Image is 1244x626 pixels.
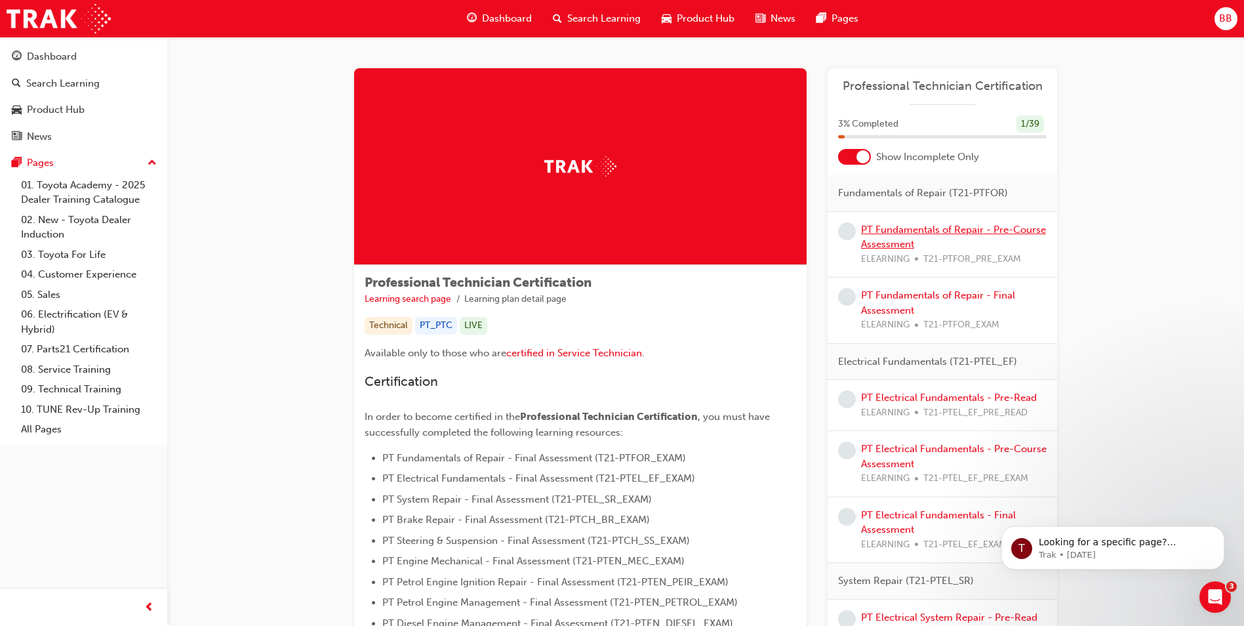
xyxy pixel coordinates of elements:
span: Pages [832,11,858,26]
a: 08. Service Training [16,360,162,380]
span: PT Steering & Suspension - Final Assessment (T21-PTCH_SS_EXAM) [382,535,690,547]
a: 05. Sales [16,285,162,305]
span: In order to become certified in the [365,411,520,423]
span: News [771,11,795,26]
div: Search Learning [26,76,100,91]
span: PT Engine Mechanical - Final Assessment (T21-PTEN_MEC_EXAM) [382,555,685,567]
a: PT Electrical Fundamentals - Final Assessment [861,509,1016,536]
a: 10. TUNE Rev-Up Training [16,400,162,420]
a: certified in Service Technician [506,347,642,359]
button: Pages [5,151,162,175]
span: ELEARNING [861,406,910,421]
a: Professional Technician Certification [838,79,1047,94]
span: search-icon [553,10,562,27]
a: PT Electrical Fundamentals - Pre-Read [861,392,1037,404]
span: ELEARNING [861,471,910,486]
span: up-icon [148,155,157,172]
img: Trak [544,156,616,177]
span: PT Petrol Engine Management - Final Assessment (T21-PTEN_PETROL_EXAM) [382,596,738,608]
span: T21-PTEL_EF_PRE_READ [923,406,1028,421]
a: 09. Technical Training [16,379,162,400]
span: PT Brake Repair - Final Assessment (T21-PTCH_BR_EXAM) [382,514,650,526]
span: ELEARNING [861,318,910,333]
a: 03. Toyota For Life [16,245,162,265]
iframe: Intercom notifications message [982,499,1244,591]
a: PT Electrical System Repair - Pre-Read [861,612,1037,623]
span: pages-icon [816,10,826,27]
span: learningRecordVerb_NONE-icon [838,390,856,408]
span: learningRecordVerb_NONE-icon [838,222,856,240]
a: 02. New - Toyota Dealer Induction [16,210,162,245]
span: 3 % Completed [838,117,898,132]
a: News [5,125,162,149]
span: pages-icon [12,157,22,169]
img: Trak [7,4,111,33]
div: 1 / 39 [1016,115,1044,133]
span: guage-icon [467,10,477,27]
span: learningRecordVerb_NONE-icon [838,288,856,306]
a: car-iconProduct Hub [651,5,745,32]
a: news-iconNews [745,5,806,32]
a: 04. Customer Experience [16,264,162,285]
iframe: Intercom live chat [1199,581,1231,613]
a: 01. Toyota Academy - 2025 Dealer Training Catalogue [16,175,162,210]
span: T21-PTEL_EF_PRE_EXAM [923,471,1028,486]
a: pages-iconPages [806,5,869,32]
a: Learning search page [365,293,451,304]
span: T21-PTFOR_PRE_EXAM [923,252,1021,267]
span: learningRecordVerb_NONE-icon [838,508,856,526]
span: learningRecordVerb_NONE-icon [838,442,856,459]
span: search-icon [12,78,21,90]
span: PT Fundamentals of Repair - Final Assessment (T21-PTFOR_EXAM) [382,452,686,464]
span: . [642,347,645,359]
button: BB [1214,7,1237,30]
span: Search Learning [567,11,641,26]
span: System Repair (T21-PTEL_SR) [838,574,974,589]
button: DashboardSearch LearningProduct HubNews [5,42,162,151]
span: 3 [1226,581,1237,592]
a: guage-iconDashboard [456,5,542,32]
span: PT Petrol Engine Ignition Repair - Final Assessment (T21-PTEN_PEIR_EXAM) [382,576,729,588]
a: All Pages [16,419,162,440]
span: ELEARNING [861,537,910,553]
div: LIVE [460,317,487,335]
div: News [27,129,52,144]
div: Product Hub [27,102,85,117]
span: Certification [365,374,438,389]
span: guage-icon [12,51,22,63]
span: news-icon [755,10,765,27]
span: car-icon [662,10,672,27]
span: car-icon [12,104,22,116]
span: Professional Technician Certification [365,275,592,290]
a: PT Fundamentals of Repair - Final Assessment [861,289,1015,316]
span: Professional Technician Certification [520,411,698,423]
a: search-iconSearch Learning [542,5,651,32]
span: PT System Repair - Final Assessment (T21-PTEL_SR_EXAM) [382,493,652,505]
div: Technical [365,317,412,335]
a: Dashboard [5,45,162,69]
span: PT Electrical Fundamentals - Final Assessment (T21-PTEL_EF_EXAM) [382,472,695,484]
span: prev-icon [144,600,154,616]
span: Product Hub [677,11,734,26]
a: 07. Parts21 Certification [16,339,162,360]
span: , you must have successfully completed the following learning resources: [365,411,772,438]
span: Electrical Fundamentals (T21-PTEL_EF) [838,354,1017,369]
span: Fundamentals of Repair (T21-PTFOR) [838,186,1008,201]
a: Product Hub [5,98,162,122]
span: T21-PTEL_EF_EXAM [923,537,1007,553]
a: PT Electrical Fundamentals - Pre-Course Assessment [861,443,1047,470]
span: T21-PTFOR_EXAM [923,318,999,333]
div: PT_PTC [415,317,457,335]
span: BB [1219,11,1232,26]
span: Show Incomplete Only [876,150,979,165]
a: PT Fundamentals of Repair - Pre-Course Assessment [861,224,1046,251]
a: Search Learning [5,72,162,96]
